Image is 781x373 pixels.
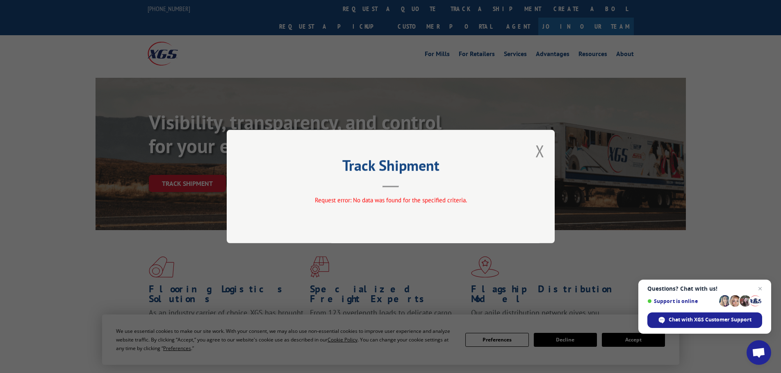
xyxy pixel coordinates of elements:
button: Close modal [535,140,544,162]
span: Questions? Chat with us! [647,285,762,292]
div: Chat with XGS Customer Support [647,312,762,328]
span: Close chat [755,284,765,294]
div: Open chat [747,340,771,365]
span: Request error: No data was found for the specified criteria. [314,196,467,204]
h2: Track Shipment [268,160,514,175]
span: Support is online [647,298,716,304]
span: Chat with XGS Customer Support [669,316,751,323]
